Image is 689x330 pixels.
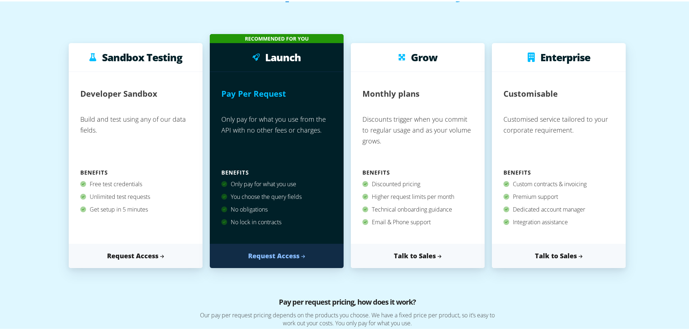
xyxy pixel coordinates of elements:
[362,189,473,202] div: Higher request limits per month
[265,50,301,61] h3: Launch
[148,295,546,310] h3: Pay per request pricing, how does it work?
[351,242,485,267] a: Talk to Sales
[221,214,332,227] div: No lock in contracts
[503,189,614,202] div: Premium support
[80,176,191,189] div: Free test credentials
[221,189,332,202] div: You choose the query fields
[210,33,344,42] div: Recommended for you
[503,176,614,189] div: Custom contracts & invoicing
[80,82,157,102] h2: Developer Sandbox
[221,109,332,166] p: Only pay for what you use from the API with no other fees or charges.
[221,202,332,214] div: No obligations
[221,176,332,189] div: Only pay for what you use
[503,214,614,227] div: Integration assistance
[362,109,473,166] p: Discounts trigger when you commit to regular usage and as your volume grows.
[362,176,473,189] div: Discounted pricing
[362,202,473,214] div: Technical onboarding guidance
[221,82,286,102] h2: Pay Per Request
[80,202,191,214] div: Get setup in 5 minutes
[69,242,203,267] a: Request Access
[411,50,437,61] h3: Grow
[503,109,614,166] p: Customised service tailored to your corporate requirement.
[503,82,558,102] h2: Customisable
[210,242,344,267] a: Request Access
[362,82,420,102] h2: Monthly plans
[80,109,191,166] p: Build and test using any of our data fields.
[102,50,182,61] h3: Sandbox Testing
[80,189,191,202] div: Unlimited test requests
[540,50,590,61] h3: Enterprise
[492,242,626,267] a: Talk to Sales
[362,214,473,227] div: Email & Phone support
[503,202,614,214] div: Dedicated account manager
